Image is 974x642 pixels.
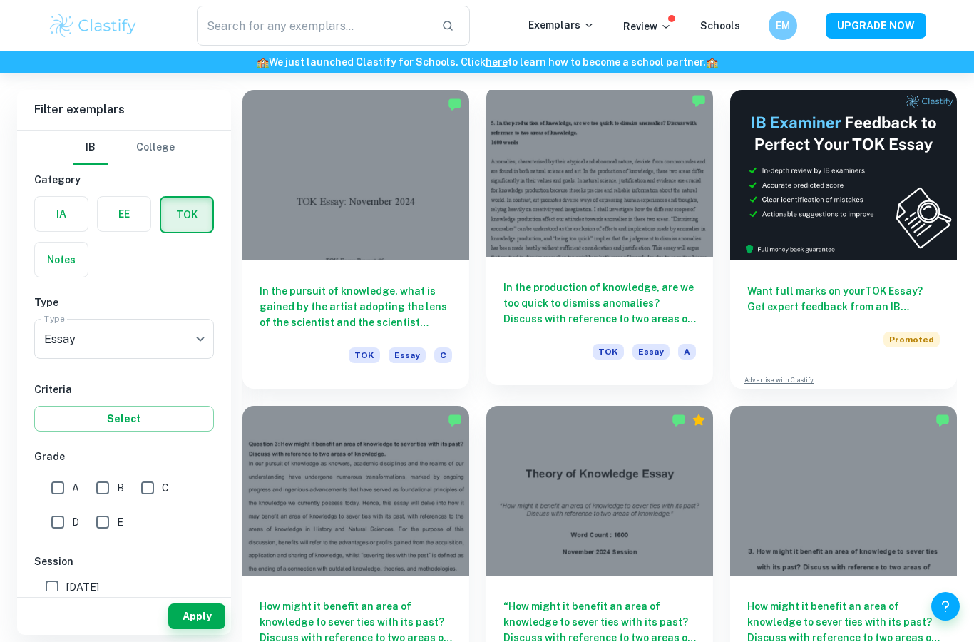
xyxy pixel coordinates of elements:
button: Apply [168,603,225,629]
button: College [136,131,175,165]
button: TOK [161,198,212,232]
h6: EM [775,18,791,34]
span: 🏫 [706,56,718,68]
button: UPGRADE NOW [826,13,926,39]
button: IB [73,131,108,165]
span: [DATE] [66,579,99,595]
button: Help and Feedback [931,592,960,621]
h6: In the production of knowledge, are we too quick to dismiss anomalies? Discuss with reference to ... [503,280,696,327]
a: Advertise with Clastify [744,375,814,385]
h6: Filter exemplars [17,90,231,130]
a: here [486,56,508,68]
span: TOK [593,344,624,360]
p: Exemplars [528,17,595,33]
h6: Category [34,172,214,188]
span: B [117,480,124,496]
button: EE [98,197,150,231]
a: Want full marks on yourTOK Essay? Get expert feedback from an IB examiner!PromotedAdvertise with ... [730,90,957,389]
img: Thumbnail [730,90,957,260]
span: E [117,514,123,530]
a: In the pursuit of knowledge, what is gained by the artist adopting the lens of the scientist and ... [242,90,469,389]
div: Essay [34,319,214,359]
p: Review [623,19,672,34]
span: C [162,480,169,496]
h6: We just launched Clastify for Schools. Click to learn how to become a school partner. [3,54,971,70]
span: A [72,480,79,496]
img: Marked [692,93,706,108]
h6: In the pursuit of knowledge, what is gained by the artist adopting the lens of the scientist and ... [260,283,452,330]
img: Clastify logo [48,11,138,40]
h6: Criteria [34,382,214,397]
input: Search for any exemplars... [197,6,430,46]
span: A [678,344,696,360]
span: Essay [632,344,670,360]
span: Essay [389,347,426,363]
span: 🏫 [257,56,269,68]
h6: Session [34,554,214,569]
a: Schools [700,20,740,31]
h6: Want full marks on your TOK Essay ? Get expert feedback from an IB examiner! [747,283,940,315]
button: IA [35,197,88,231]
span: TOK [349,347,380,363]
img: Marked [448,97,462,111]
div: Premium [692,413,706,427]
span: Promoted [883,332,940,347]
span: C [434,347,452,363]
span: D [72,514,79,530]
button: Select [34,406,214,432]
img: Marked [935,413,950,427]
button: Notes [35,243,88,277]
img: Marked [672,413,686,427]
h6: Grade [34,449,214,464]
h6: Type [34,295,214,310]
label: Type [44,312,65,325]
img: Marked [448,413,462,427]
a: In the production of knowledge, are we too quick to dismiss anomalies? Discuss with reference to ... [486,90,713,389]
button: EM [769,11,797,40]
div: Filter type choice [73,131,175,165]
